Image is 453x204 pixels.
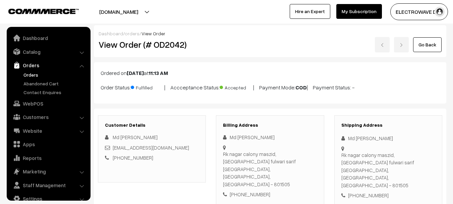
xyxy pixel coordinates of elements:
[125,31,139,36] a: orders
[22,89,88,96] a: Contact Enquires
[127,70,144,76] b: [DATE]
[8,179,88,191] a: Staff Management
[220,82,253,91] span: Accepted
[8,111,88,123] a: Customers
[99,30,442,37] div: / /
[435,7,445,17] img: user
[22,71,88,78] a: Orders
[223,133,317,141] div: Md [PERSON_NAME]
[223,191,317,198] div: [PHONE_NUMBER]
[8,152,88,164] a: Reports
[8,46,88,58] a: Catalog
[341,151,435,189] div: Rk nagar calony maszid, [GEOGRAPHIC_DATA] fulwari sarif [GEOGRAPHIC_DATA], [GEOGRAPHIC_DATA], [GE...
[76,3,162,20] button: [DOMAIN_NAME]
[336,4,382,19] a: My Subscription
[413,37,442,52] a: Go Back
[290,4,330,19] a: Hire an Expert
[8,9,79,14] img: COMMMERCE
[8,165,88,177] a: Marketing
[223,150,317,188] div: Rk nagar calony maszid, [GEOGRAPHIC_DATA] fulwari sarif [GEOGRAPHIC_DATA], [GEOGRAPHIC_DATA], [GE...
[99,31,123,36] a: Dashboard
[8,97,88,110] a: WebPOS
[101,69,440,77] p: Ordered on at
[141,31,165,36] span: View Order
[113,134,158,140] span: Md [PERSON_NAME]
[131,82,164,91] span: Fulfilled
[113,145,189,151] a: [EMAIL_ADDRESS][DOMAIN_NAME]
[341,192,435,199] div: [PHONE_NUMBER]
[22,80,88,87] a: Abandoned Cart
[8,7,67,15] a: COMMMERCE
[8,138,88,150] a: Apps
[101,82,440,91] p: Order Status: | Accceptance Status: | Payment Mode: | Payment Status: -
[8,59,88,71] a: Orders
[295,84,307,91] b: COD
[341,134,435,142] div: Md [PERSON_NAME]
[113,155,153,161] a: [PHONE_NUMBER]
[223,122,317,128] h3: Billing Address
[99,39,206,50] h2: View Order (# OD2042)
[149,70,168,76] b: 11:13 AM
[105,122,199,128] h3: Customer Details
[8,125,88,137] a: Website
[8,32,88,44] a: Dashboard
[341,122,435,128] h3: Shipping Address
[390,3,448,20] button: ELECTROWAVE DE…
